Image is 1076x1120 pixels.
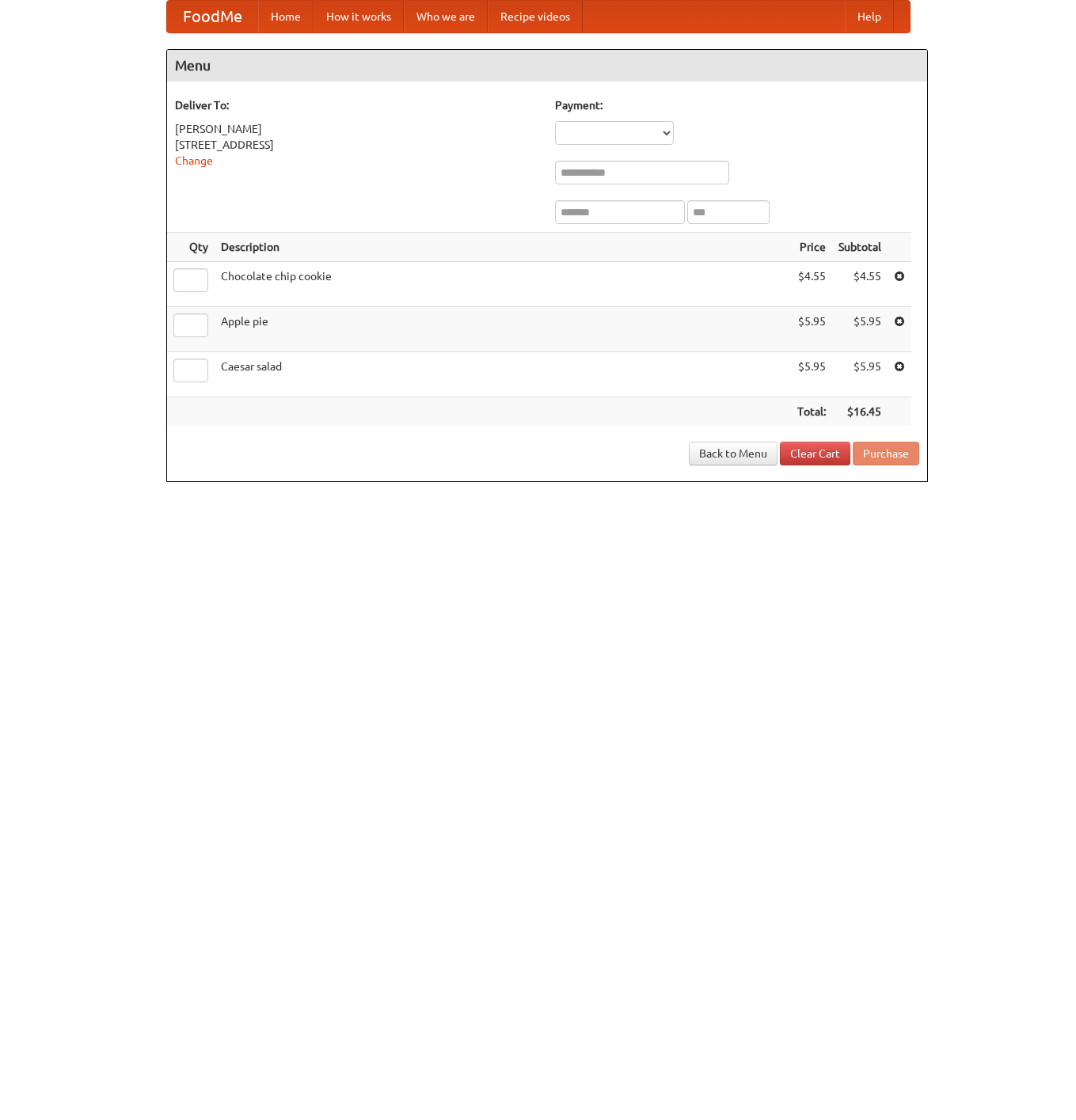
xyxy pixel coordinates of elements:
[215,233,791,262] th: Description
[175,121,539,137] div: [PERSON_NAME]
[791,262,832,307] td: $4.55
[258,1,314,32] a: Home
[215,307,791,352] td: Apple pie
[832,397,888,427] th: $16.45
[555,97,919,113] h5: Payment:
[175,137,539,153] div: [STREET_ADDRESS]
[167,1,258,32] a: FoodMe
[780,442,850,465] a: Clear Cart
[167,50,927,82] h4: Menu
[215,352,791,397] td: Caesar salad
[689,442,778,465] a: Back to Menu
[791,352,832,397] td: $5.95
[832,352,888,397] td: $5.95
[791,307,832,352] td: $5.95
[791,397,832,427] th: Total:
[853,442,919,465] button: Purchase
[314,1,404,32] a: How it works
[791,233,832,262] th: Price
[175,97,539,113] h5: Deliver To:
[215,262,791,307] td: Chocolate chip cookie
[832,233,888,262] th: Subtotal
[832,262,888,307] td: $4.55
[488,1,583,32] a: Recipe videos
[175,154,213,167] a: Change
[832,307,888,352] td: $5.95
[404,1,488,32] a: Who we are
[167,233,215,262] th: Qty
[845,1,894,32] a: Help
